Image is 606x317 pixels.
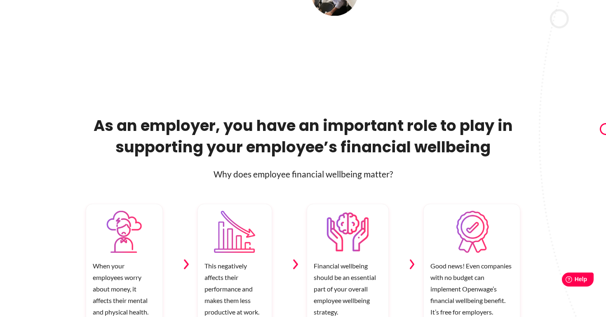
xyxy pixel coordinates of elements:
h2: As an employer, you have an important role to play in supporting your employee’s financial wellbeing [86,115,520,158]
p: Why does employee financial wellbeing matter? [86,168,520,181]
iframe: Help widget launcher [533,269,597,292]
